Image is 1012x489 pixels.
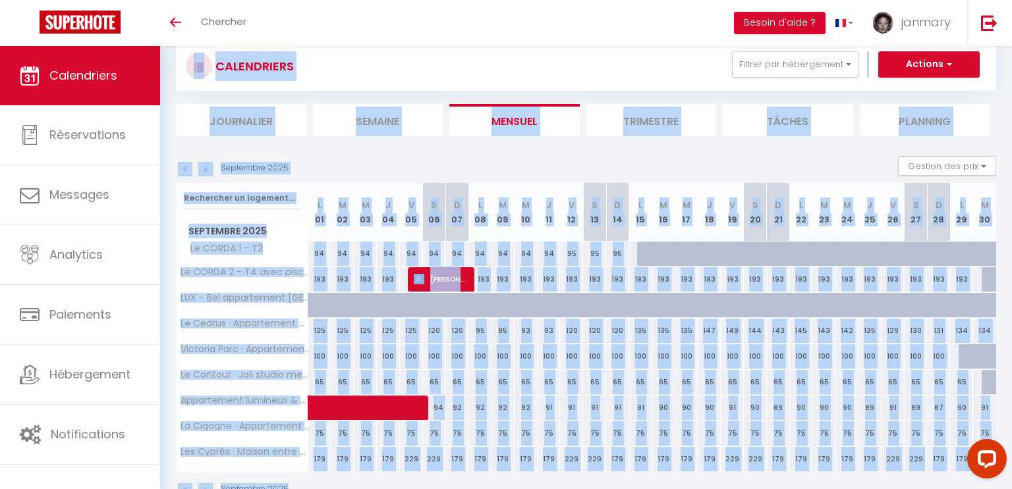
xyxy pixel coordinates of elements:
[51,426,125,442] span: Notifications
[492,319,515,343] div: 95
[675,421,698,446] div: 75
[835,319,858,343] div: 142
[927,396,950,420] div: 87
[878,51,980,78] button: Actions
[538,319,561,343] div: 93
[468,242,492,266] div: 94
[212,51,294,81] h3: CALENDRIERS
[400,183,423,242] th: 05
[767,183,790,242] th: 21
[492,242,515,266] div: 94
[49,366,130,382] span: Hébergement
[515,421,538,446] div: 75
[179,344,310,354] span: Victoria Parc · Appartement [MEDICAL_DATA] piscine & parking
[538,183,561,242] th: 11
[377,344,400,369] div: 100
[790,183,813,242] th: 22
[354,421,377,446] div: 75
[538,242,561,266] div: 94
[652,421,675,446] div: 75
[377,319,400,343] div: 125
[744,319,767,343] div: 144
[901,14,951,30] span: janmary
[882,396,905,420] div: 91
[423,370,446,394] div: 65
[515,183,538,242] th: 10
[445,319,468,343] div: 120
[835,396,858,420] div: 90
[957,434,1012,489] iframe: LiveChat chat widget
[354,242,377,266] div: 94
[431,199,437,211] abbr: S
[767,267,790,292] div: 193
[927,370,950,394] div: 65
[560,242,583,266] div: 95
[538,267,561,292] div: 193
[820,199,828,211] abbr: M
[698,183,721,242] th: 18
[184,186,300,210] input: Rechercher un logement...
[835,370,858,394] div: 65
[652,447,675,471] div: 179
[583,396,606,420] div: 91
[790,421,813,446] div: 75
[721,421,744,446] div: 75
[445,370,468,394] div: 65
[858,421,882,446] div: 75
[858,183,882,242] th: 25
[400,319,423,343] div: 125
[698,447,721,471] div: 179
[744,267,767,292] div: 193
[652,370,675,394] div: 65
[560,447,583,471] div: 229
[790,396,813,420] div: 90
[882,267,905,292] div: 193
[354,319,377,343] div: 125
[423,319,446,343] div: 120
[734,12,826,34] button: Besoin d'aide ?
[629,267,652,292] div: 193
[560,396,583,420] div: 91
[898,156,996,176] button: Gestion des prix
[454,199,461,211] abbr: D
[377,421,400,446] div: 75
[767,396,790,420] div: 89
[675,396,698,420] div: 90
[927,267,950,292] div: 193
[400,447,423,471] div: 229
[308,267,331,292] div: 193
[882,370,905,394] div: 65
[799,199,803,211] abbr: L
[707,199,712,211] abbr: J
[858,396,882,420] div: 89
[629,319,652,343] div: 135
[569,199,575,211] abbr: V
[560,370,583,394] div: 65
[318,199,322,211] abbr: L
[723,104,853,136] li: Tâches
[492,447,515,471] div: 179
[538,396,561,420] div: 91
[698,267,721,292] div: 193
[583,370,606,394] div: 65
[767,344,790,369] div: 100
[354,344,377,369] div: 100
[721,344,744,369] div: 100
[492,370,515,394] div: 65
[867,199,872,211] abbr: J
[936,199,942,211] abbr: D
[308,370,331,394] div: 65
[698,319,721,343] div: 147
[835,344,858,369] div: 100
[339,199,347,211] abbr: M
[400,344,423,369] div: 100
[973,421,996,446] div: 75
[586,104,717,136] li: Trimestre
[744,421,767,446] div: 75
[313,104,443,136] li: Semaine
[331,183,354,242] th: 02
[767,370,790,394] div: 65
[515,319,538,343] div: 93
[400,242,423,266] div: 94
[638,199,642,211] abbr: L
